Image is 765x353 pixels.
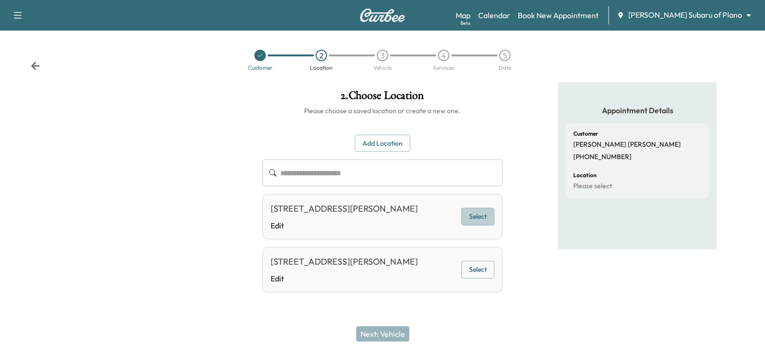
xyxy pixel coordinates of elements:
[573,140,681,149] p: [PERSON_NAME] [PERSON_NAME]
[316,50,327,61] div: 2
[271,273,418,284] a: Edit
[377,50,388,61] div: 3
[628,10,742,21] span: [PERSON_NAME] Subaru of Plano
[373,65,392,71] div: Vehicle
[573,131,598,137] h6: Customer
[355,135,410,152] button: Add Location
[262,90,502,106] h1: 2 . Choose Location
[566,105,709,116] h5: Appointment Details
[438,50,449,61] div: 4
[456,10,470,21] a: MapBeta
[310,65,333,71] div: Location
[461,261,494,278] button: Select
[461,208,494,225] button: Select
[499,50,511,61] div: 5
[478,10,510,21] a: Calendar
[271,220,418,231] a: Edit
[518,10,599,21] a: Book New Appointment
[271,202,418,215] div: [STREET_ADDRESS][PERSON_NAME]
[573,153,632,161] p: [PHONE_NUMBER]
[573,182,612,191] p: Please select
[262,106,502,116] h6: Please choose a saved location or create a new one.
[460,20,470,27] div: Beta
[433,65,454,71] div: Services
[248,65,273,71] div: Customer
[271,255,418,268] div: [STREET_ADDRESS][PERSON_NAME]
[360,9,405,22] img: Curbee Logo
[499,65,511,71] div: Date
[573,172,597,178] h6: Location
[31,61,40,71] div: Back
